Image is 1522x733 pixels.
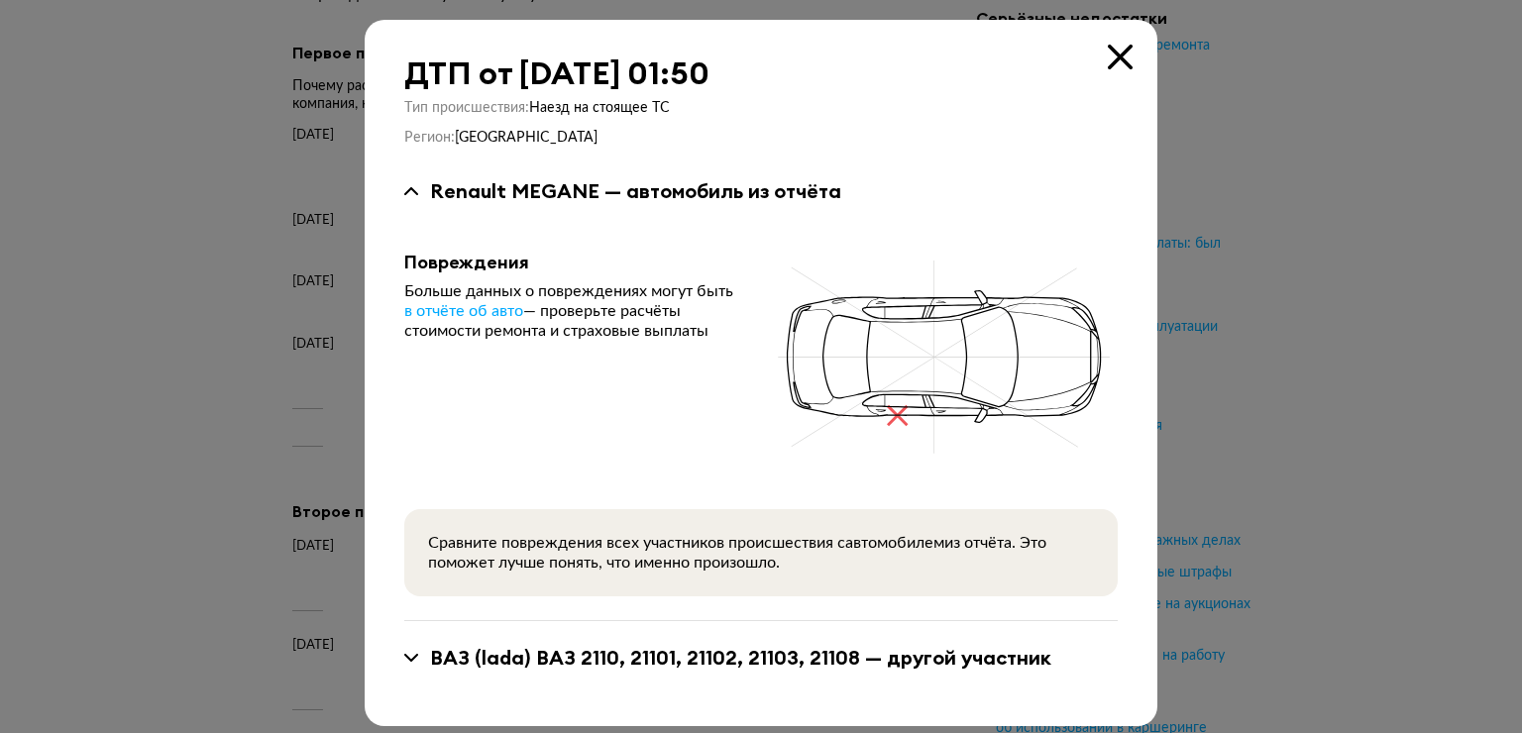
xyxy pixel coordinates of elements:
div: ДТП от [DATE] 01:50 [404,55,1118,91]
span: Наезд на стоящее ТС [529,101,670,115]
div: Больше данных о повреждениях могут быть — проверьте расчёты стоимости ремонта и страховые выплаты [404,281,739,341]
div: ВАЗ (lada) ВАЗ 2110, 21101, 21102, 21103, 21108 — другой участник [430,645,1051,671]
div: Renault MEGANE — автомобиль из отчёта [430,178,841,204]
span: в отчёте об авто [404,303,523,319]
a: в отчёте об авто [404,301,523,321]
span: [GEOGRAPHIC_DATA] [455,131,598,145]
div: Регион : [404,129,1118,147]
div: Тип происшествия : [404,99,1118,117]
div: Сравните повреждения всех участников происшествия с автомобилем из отчёта. Это поможет лучше поня... [428,533,1094,573]
div: Повреждения [404,252,739,273]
